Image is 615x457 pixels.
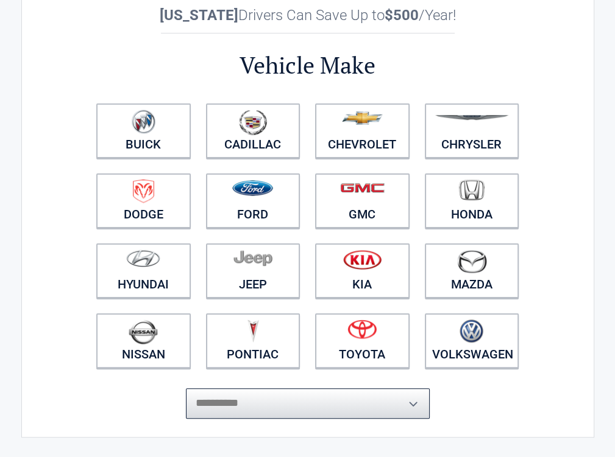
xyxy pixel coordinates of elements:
img: pontiac [247,319,259,343]
img: gmc [340,183,385,193]
img: chrysler [435,115,509,120]
a: Dodge [96,173,191,228]
img: nissan [129,319,158,344]
img: volkswagen [460,319,483,343]
a: Ford [206,173,300,228]
a: Cadillac [206,103,300,158]
img: jeep [233,249,272,267]
a: Buick [96,103,191,158]
a: Chrysler [425,103,519,158]
a: Kia [315,243,410,298]
img: kia [343,249,382,270]
img: dodge [133,180,154,203]
a: Toyota [315,313,410,368]
img: ford [232,180,273,196]
img: chevrolet [342,111,383,125]
img: cadillac [239,110,267,135]
b: [US_STATE] [160,7,238,24]
img: mazda [457,249,487,273]
a: Jeep [206,243,300,298]
a: Volkswagen [425,313,519,368]
h2: Drivers Can Save Up to /Year [89,7,527,24]
a: Chevrolet [315,103,410,158]
a: Pontiac [206,313,300,368]
img: hyundai [126,249,160,267]
a: Mazda [425,243,519,298]
a: Hyundai [96,243,191,298]
a: Nissan [96,313,191,368]
a: Honda [425,173,519,228]
img: toyota [347,319,377,339]
a: GMC [315,173,410,228]
h2: Vehicle Make [89,50,527,81]
img: buick [132,110,155,134]
b: $500 [385,7,419,24]
img: honda [459,180,485,201]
